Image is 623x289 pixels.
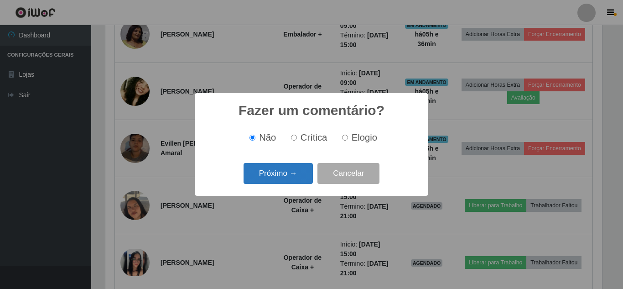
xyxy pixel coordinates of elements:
span: Elogio [352,132,377,142]
span: Não [259,132,276,142]
button: Próximo → [244,163,313,184]
button: Cancelar [317,163,379,184]
input: Elogio [342,135,348,141]
h2: Fazer um comentário? [239,102,384,119]
input: Crítica [291,135,297,141]
input: Não [249,135,255,141]
span: Crítica [301,132,327,142]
